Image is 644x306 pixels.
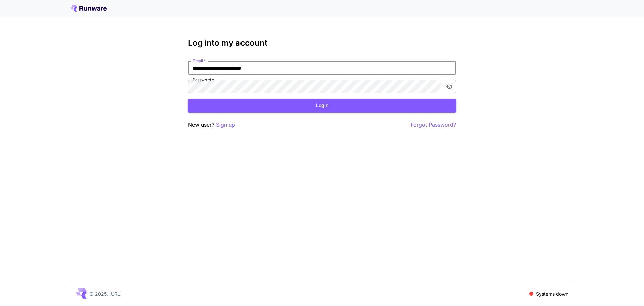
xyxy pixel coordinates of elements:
label: Email [193,58,206,64]
button: toggle password visibility [443,81,455,93]
button: Forgot Password? [411,121,456,129]
p: New user? [188,121,235,129]
p: Systems down [536,290,568,297]
p: © 2025, [URL] [89,290,122,297]
label: Password [193,77,214,83]
button: Login [188,99,456,113]
button: Sign up [216,121,235,129]
h3: Log into my account [188,38,456,48]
